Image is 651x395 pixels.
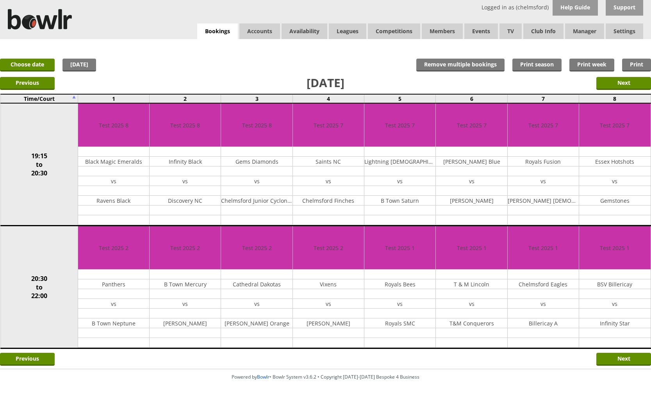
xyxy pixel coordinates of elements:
[364,104,435,147] td: Test 2025 7
[579,196,650,206] td: Gemstones
[221,94,293,103] td: 3
[364,318,435,328] td: Royals SMC
[293,226,364,270] td: Test 2025 2
[78,299,149,309] td: vs
[150,94,221,103] td: 2
[579,299,650,309] td: vs
[499,23,522,39] span: TV
[293,157,364,166] td: Saints NC
[579,279,650,289] td: BSV Billericay
[422,23,463,39] span: Members
[0,226,78,349] td: 20:30 to 22:00
[221,104,292,147] td: Test 2025 8
[579,176,650,186] td: vs
[368,23,420,39] a: Competitions
[579,318,650,328] td: Infinity Star
[436,104,507,147] td: Test 2025 7
[364,279,435,289] td: Royals Bees
[512,59,562,71] a: Print season
[569,59,614,71] a: Print week
[523,23,564,39] a: Club Info
[78,226,149,270] td: Test 2025 2
[150,196,221,206] td: Discovery NC
[508,196,579,206] td: [PERSON_NAME] [DEMOGRAPHIC_DATA] Green
[436,176,507,186] td: vs
[364,226,435,270] td: Test 2025 1
[62,59,96,71] a: [DATE]
[507,94,579,103] td: 7
[436,226,507,270] td: Test 2025 1
[221,157,292,166] td: Gems Diamonds
[293,318,364,328] td: [PERSON_NAME]
[508,226,579,270] td: Test 2025 1
[257,374,269,380] a: Bowlr
[508,176,579,186] td: vs
[282,23,327,39] a: Availability
[464,23,498,39] a: Events
[364,299,435,309] td: vs
[150,176,221,186] td: vs
[508,299,579,309] td: vs
[150,226,221,270] td: Test 2025 2
[0,94,78,103] td: Time/Court
[364,157,435,166] td: Lightning [DEMOGRAPHIC_DATA]
[293,299,364,309] td: vs
[508,318,579,328] td: Billericay A
[508,104,579,147] td: Test 2025 7
[436,196,507,206] td: [PERSON_NAME]
[436,157,507,166] td: [PERSON_NAME] Blue
[293,104,364,147] td: Test 2025 7
[596,353,651,366] input: Next
[565,23,604,39] span: Manager
[150,157,221,166] td: Infinity Black
[221,196,292,206] td: Chelmsford Junior Cyclones
[606,23,643,39] span: Settings
[364,94,436,103] td: 5
[197,23,238,39] a: Bookings
[78,157,149,166] td: Black Magic Emeralds
[221,318,292,328] td: [PERSON_NAME] Orange
[416,59,505,71] input: Remove multiple bookings
[596,77,651,90] input: Next
[293,196,364,206] td: Chelmsford Finches
[508,279,579,289] td: Chelmsford Eagles
[436,279,507,289] td: T & M Lincoln
[329,23,366,39] a: Leagues
[579,157,650,166] td: Essex Hotshots
[150,299,221,309] td: vs
[232,374,419,380] span: Powered by • Bowlr System v3.6.2 • Copyright [DATE]-[DATE] Bespoke 4 Business
[293,94,364,103] td: 4
[78,104,149,147] td: Test 2025 8
[436,299,507,309] td: vs
[221,279,292,289] td: Cathedral Dakotas
[78,318,149,328] td: B Town Neptune
[0,103,78,226] td: 19:15 to 20:30
[364,176,435,186] td: vs
[293,176,364,186] td: vs
[78,196,149,206] td: Ravens Black
[150,279,221,289] td: B Town Mercury
[78,279,149,289] td: Panthers
[579,94,651,103] td: 8
[579,104,650,147] td: Test 2025 7
[78,176,149,186] td: vs
[78,94,149,103] td: 1
[221,176,292,186] td: vs
[622,59,651,71] a: Print
[221,299,292,309] td: vs
[508,157,579,166] td: Royals Fusion
[579,226,650,270] td: Test 2025 1
[364,196,435,206] td: B Town Saturn
[293,279,364,289] td: Vixens
[150,318,221,328] td: [PERSON_NAME]
[436,94,507,103] td: 6
[150,104,221,147] td: Test 2025 8
[436,318,507,328] td: T&M Conquerors
[239,23,280,39] span: Accounts
[221,226,292,270] td: Test 2025 2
